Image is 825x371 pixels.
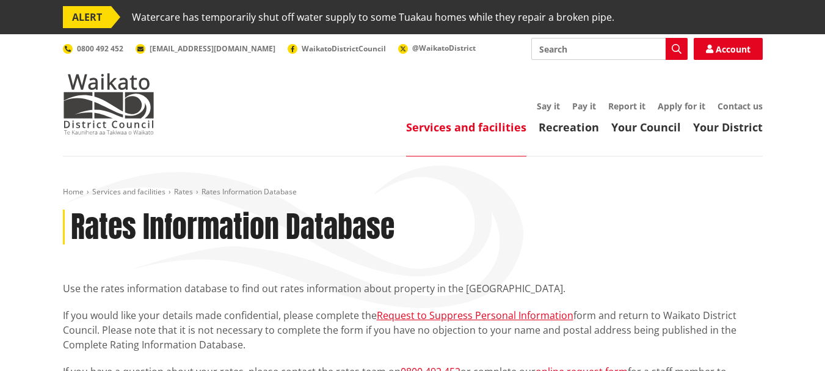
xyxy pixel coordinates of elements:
nav: breadcrumb [63,187,763,197]
a: Home [63,186,84,197]
img: Waikato District Council - Te Kaunihera aa Takiwaa o Waikato [63,73,154,134]
span: Rates Information Database [202,186,297,197]
a: @WaikatoDistrict [398,43,476,53]
a: Rates [174,186,193,197]
a: Pay it [572,100,596,112]
p: Use the rates information database to find out rates information about property in the [GEOGRAPHI... [63,281,763,296]
a: Services and facilities [406,120,526,134]
a: Your Council [611,120,681,134]
a: Apply for it [658,100,705,112]
a: [EMAIL_ADDRESS][DOMAIN_NAME] [136,43,275,54]
a: Account [694,38,763,60]
span: [EMAIL_ADDRESS][DOMAIN_NAME] [150,43,275,54]
a: Your District [693,120,763,134]
span: 0800 492 452 [77,43,123,54]
span: ALERT [63,6,111,28]
a: 0800 492 452 [63,43,123,54]
input: Search input [531,38,688,60]
span: WaikatoDistrictCouncil [302,43,386,54]
a: WaikatoDistrictCouncil [288,43,386,54]
a: Request to Suppress Personal Information [377,309,573,322]
a: Say it [537,100,560,112]
a: Services and facilities [92,186,165,197]
span: Watercare has temporarily shut off water supply to some Tuakau homes while they repair a broken p... [132,6,614,28]
h1: Rates Information Database [71,210,394,245]
a: Recreation [539,120,599,134]
a: Contact us [718,100,763,112]
p: If you would like your details made confidential, please complete the form and return to Waikato ... [63,308,763,352]
span: @WaikatoDistrict [412,43,476,53]
a: Report it [608,100,645,112]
